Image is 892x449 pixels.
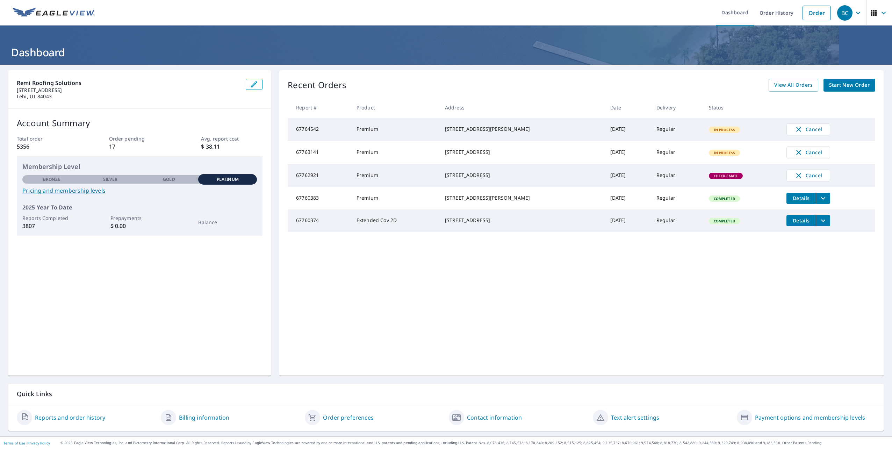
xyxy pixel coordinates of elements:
a: Pricing and membership levels [22,186,257,195]
p: 5356 [17,142,78,151]
a: Payment options and membership levels [755,413,865,422]
span: View All Orders [774,81,813,90]
p: Account Summary [17,117,262,129]
td: [DATE] [605,118,651,141]
td: Regular [651,141,703,164]
p: Quick Links [17,390,875,398]
div: BC [837,5,853,21]
button: filesDropdownBtn-67760383 [816,193,830,204]
td: [DATE] [605,141,651,164]
td: Premium [351,118,439,141]
td: [DATE] [605,209,651,232]
td: 67760383 [288,187,351,209]
button: Cancel [786,123,830,135]
h1: Dashboard [8,45,884,59]
td: Regular [651,118,703,141]
p: Total order [17,135,78,142]
span: Start New Order [829,81,870,90]
td: Regular [651,187,703,209]
p: Membership Level [22,162,257,171]
th: Delivery [651,97,703,118]
a: Privacy Policy [27,441,50,446]
div: [STREET_ADDRESS] [445,172,599,179]
span: In Process [710,127,740,132]
td: 67760374 [288,209,351,232]
span: Check Email [710,173,742,178]
span: Cancel [794,171,823,180]
p: $ 38.11 [201,142,262,151]
p: Recent Orders [288,79,346,92]
p: Platinum [217,176,239,183]
td: [DATE] [605,164,651,187]
p: 17 [109,142,171,151]
p: [STREET_ADDRESS] [17,87,240,93]
td: Premium [351,164,439,187]
td: Regular [651,164,703,187]
p: Reports Completed [22,214,81,222]
a: Reports and order history [35,413,105,422]
td: Premium [351,187,439,209]
p: 2025 Year To Date [22,203,257,212]
p: Gold [163,176,175,183]
p: Order pending [109,135,171,142]
th: Status [703,97,781,118]
a: Order [803,6,831,20]
th: Report # [288,97,351,118]
a: Terms of Use [3,441,25,446]
p: Bronze [43,176,60,183]
p: | [3,441,50,445]
button: detailsBtn-67760383 [786,193,816,204]
td: [DATE] [605,187,651,209]
p: 3807 [22,222,81,230]
img: EV Logo [13,8,95,18]
p: Silver [103,176,118,183]
a: Billing information [179,413,229,422]
p: Lehi, UT 84043 [17,93,240,100]
span: Details [791,195,812,201]
td: 67764542 [288,118,351,141]
th: Product [351,97,439,118]
p: Avg. report cost [201,135,262,142]
span: Cancel [794,148,823,157]
a: Order preferences [323,413,374,422]
div: [STREET_ADDRESS][PERSON_NAME] [445,126,599,133]
p: $ 0.00 [110,222,169,230]
th: Date [605,97,651,118]
a: Start New Order [823,79,875,92]
div: [STREET_ADDRESS][PERSON_NAME] [445,194,599,201]
td: 67762921 [288,164,351,187]
a: Contact information [467,413,522,422]
span: Completed [710,219,739,223]
span: Cancel [794,125,823,134]
td: 67763141 [288,141,351,164]
p: © 2025 Eagle View Technologies, Inc. and Pictometry International Corp. All Rights Reserved. Repo... [60,440,889,446]
span: Details [791,217,812,224]
td: Premium [351,141,439,164]
td: Extended Cov 2D [351,209,439,232]
div: [STREET_ADDRESS] [445,149,599,156]
span: In Process [710,150,740,155]
p: Prepayments [110,214,169,222]
button: detailsBtn-67760374 [786,215,816,226]
a: View All Orders [769,79,818,92]
p: Remi Roofing Solutions [17,79,240,87]
td: Regular [651,209,703,232]
div: [STREET_ADDRESS] [445,217,599,224]
a: Text alert settings [611,413,659,422]
p: Balance [198,219,257,226]
button: Cancel [786,147,830,158]
span: Completed [710,196,739,201]
button: filesDropdownBtn-67760374 [816,215,830,226]
button: Cancel [786,170,830,181]
th: Address [439,97,605,118]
